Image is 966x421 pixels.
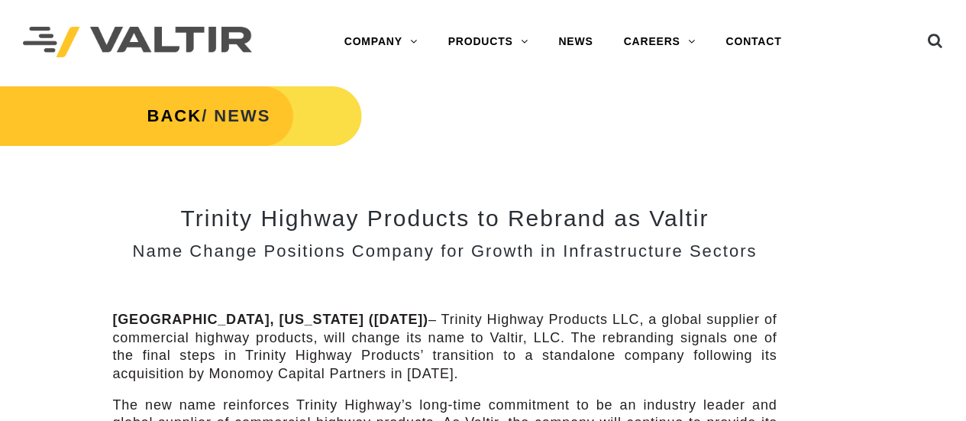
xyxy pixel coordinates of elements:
a: COMPANY [329,27,433,57]
a: NEWS [543,27,608,57]
a: CAREERS [609,27,711,57]
a: PRODUCTS [433,27,544,57]
a: BACK [147,106,202,125]
p: – Trinity Highway Products LLC, a global supplier of commercial highway products, will change its... [113,311,777,383]
strong: / NEWS [147,106,271,125]
h2: Trinity Highway Products to Rebrand as Valtir [113,206,777,231]
h3: Name Change Positions Company for Growth in Infrastructure Sectors [113,242,777,261]
img: Valtir [23,27,252,58]
a: CONTACT [711,27,797,57]
strong: [GEOGRAPHIC_DATA], [US_STATE] ([DATE]) [113,312,428,327]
